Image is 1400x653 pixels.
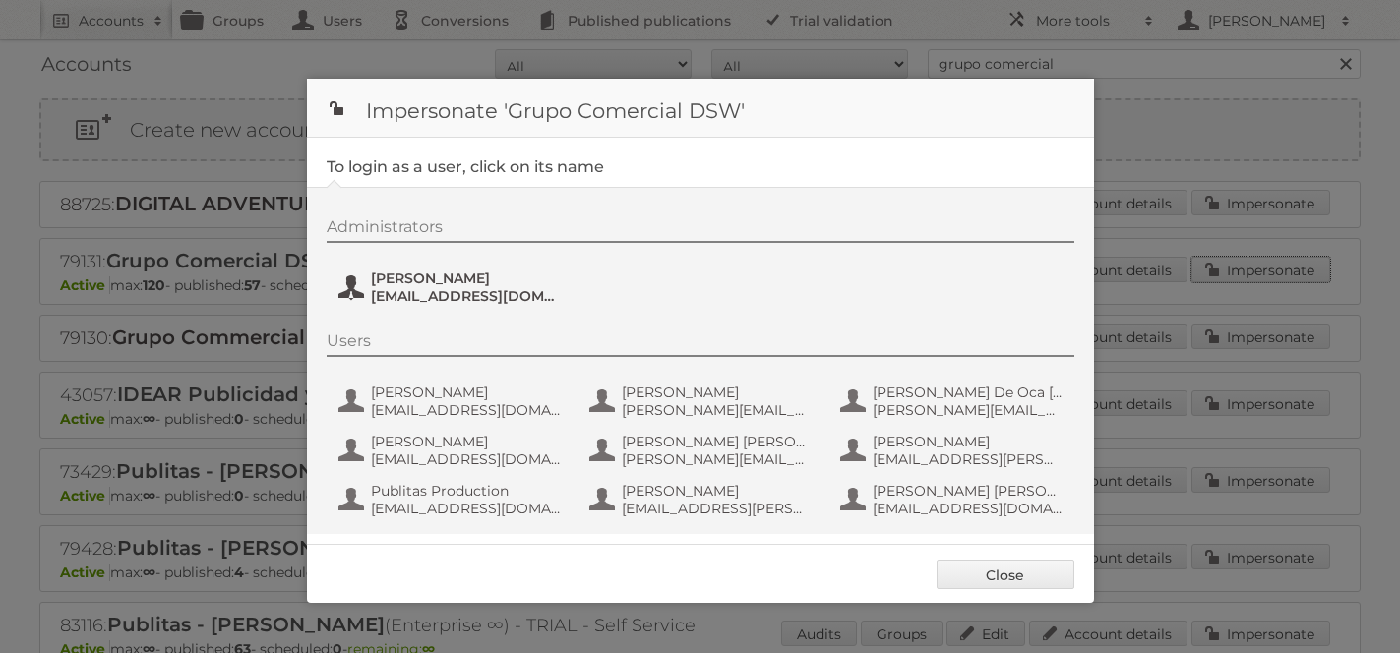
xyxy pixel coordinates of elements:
span: [PERSON_NAME] [PERSON_NAME] [622,433,813,450]
span: [EMAIL_ADDRESS][DOMAIN_NAME] [371,500,562,517]
button: [PERSON_NAME] [EMAIL_ADDRESS][PERSON_NAME][DOMAIN_NAME] [838,431,1069,470]
button: [PERSON_NAME] [EMAIL_ADDRESS][DOMAIN_NAME] [336,267,568,307]
button: [PERSON_NAME] [EMAIL_ADDRESS][DOMAIN_NAME] [336,431,568,470]
button: [PERSON_NAME] De Oca [PERSON_NAME] [PERSON_NAME][EMAIL_ADDRESS][PERSON_NAME][DOMAIN_NAME] [838,382,1069,421]
span: [PERSON_NAME][EMAIL_ADDRESS][PERSON_NAME][DOMAIN_NAME] [622,450,813,468]
span: [EMAIL_ADDRESS][DOMAIN_NAME] [371,450,562,468]
span: [EMAIL_ADDRESS][PERSON_NAME][DOMAIN_NAME] [622,500,813,517]
span: [PERSON_NAME] [622,384,813,401]
button: [PERSON_NAME] [PERSON_NAME] [PERSON_NAME][EMAIL_ADDRESS][PERSON_NAME][DOMAIN_NAME] [587,431,819,470]
span: [PERSON_NAME] [371,433,562,450]
h1: Impersonate 'Grupo Comercial DSW' [307,79,1094,138]
span: [PERSON_NAME][EMAIL_ADDRESS][PERSON_NAME][DOMAIN_NAME] [622,401,813,419]
a: Close [937,560,1074,589]
button: [PERSON_NAME] [PERSON_NAME] [EMAIL_ADDRESS][DOMAIN_NAME] [838,480,1069,519]
button: [PERSON_NAME] [PERSON_NAME][EMAIL_ADDRESS][PERSON_NAME][DOMAIN_NAME] [587,382,819,421]
button: Publitas Production [EMAIL_ADDRESS][DOMAIN_NAME] [336,480,568,519]
span: [PERSON_NAME] [873,433,1064,450]
span: [EMAIL_ADDRESS][DOMAIN_NAME] [873,500,1064,517]
span: [PERSON_NAME][EMAIL_ADDRESS][PERSON_NAME][DOMAIN_NAME] [873,401,1064,419]
legend: To login as a user, click on its name [327,157,604,176]
span: [PERSON_NAME] De Oca [PERSON_NAME] [873,384,1064,401]
button: [PERSON_NAME] [EMAIL_ADDRESS][DOMAIN_NAME] [336,382,568,421]
button: [PERSON_NAME] [EMAIL_ADDRESS][PERSON_NAME][DOMAIN_NAME] [587,480,819,519]
div: Administrators [327,217,1074,243]
span: [EMAIL_ADDRESS][DOMAIN_NAME] [371,401,562,419]
span: [EMAIL_ADDRESS][PERSON_NAME][DOMAIN_NAME] [873,450,1064,468]
span: [EMAIL_ADDRESS][DOMAIN_NAME] [371,287,562,305]
div: Users [327,331,1074,357]
span: [PERSON_NAME] [371,269,562,287]
span: Publitas Production [371,482,562,500]
span: [PERSON_NAME] [371,384,562,401]
span: [PERSON_NAME] [622,482,813,500]
span: [PERSON_NAME] [PERSON_NAME] [873,482,1064,500]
